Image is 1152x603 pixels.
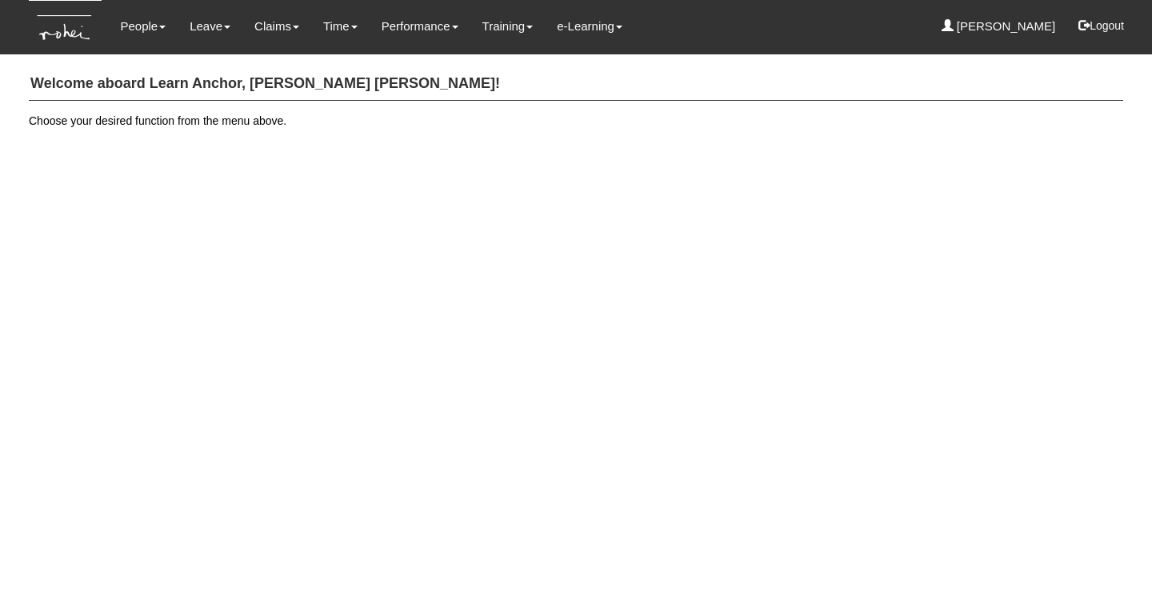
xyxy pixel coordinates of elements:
a: [PERSON_NAME] [942,8,1056,45]
a: Claims [254,8,299,45]
a: Leave [190,8,230,45]
button: Logout [1067,6,1135,45]
a: e-Learning [557,8,622,45]
img: KTs7HI1dOZG7tu7pUkOpGGQAiEQAiEQAj0IhBB1wtXDg6BEAiBEAiBEAiB4RGIoBtemSRFIRACIRACIRACIdCLQARdL1w5OAR... [29,1,102,54]
a: Training [482,8,534,45]
a: Time [323,8,358,45]
a: People [120,8,166,45]
h4: Welcome aboard Learn Anchor, [PERSON_NAME] [PERSON_NAME]! [29,68,1123,101]
a: Performance [382,8,458,45]
p: Choose your desired function from the menu above. [29,113,1123,129]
